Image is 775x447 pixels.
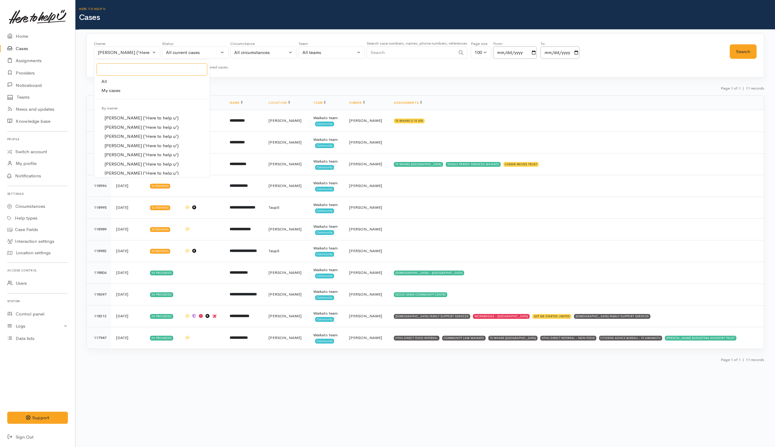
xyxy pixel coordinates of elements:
[298,41,365,47] div: Team
[79,13,775,22] h1: Cases
[394,162,443,167] div: TE WHARE [GEOGRAPHIC_DATA]
[394,314,470,319] div: [DEMOGRAPHIC_DATA] FAMILY SUPPORT SERVICES
[349,118,382,123] span: [PERSON_NAME]
[104,170,179,177] span: [PERSON_NAME] ('Here to help u')
[111,240,145,262] td: [DATE]
[101,87,120,94] span: My cases
[394,271,464,275] div: [DEMOGRAPHIC_DATA] - [GEOGRAPHIC_DATA]
[162,41,228,47] div: Status
[104,151,179,158] span: [PERSON_NAME] ('Here to help u')
[315,295,334,300] span: Community
[313,267,340,273] div: Waikato team
[349,101,365,105] a: Owner
[111,175,145,197] td: [DATE]
[87,153,111,175] td: 119005
[471,41,491,47] div: Page size
[315,143,334,148] span: Community
[111,218,145,240] td: [DATE]
[150,292,173,297] div: In progress
[269,101,290,105] a: Location
[104,142,179,149] span: [PERSON_NAME] ('Here to help u')
[94,41,160,47] div: Owner
[313,115,340,121] div: Waikato team
[111,327,145,349] td: [DATE]
[313,158,340,164] div: Waikato team
[394,119,425,123] div: TE WHARE O TE ATA
[104,133,179,140] span: [PERSON_NAME] ('Here to help u')
[313,101,326,105] a: Team
[111,262,145,284] td: [DATE]
[150,336,173,341] div: In progress
[87,197,111,218] td: 118995
[367,46,455,59] input: Search
[541,41,579,47] div: To:
[230,46,297,59] button: All circumstances
[87,132,111,153] td: 119006
[302,49,356,56] div: All teams
[269,118,301,123] span: [PERSON_NAME]
[87,327,111,349] td: 117947
[446,162,501,167] div: SINGLE PARENT SERVICES WAIKATO
[230,101,242,105] a: Name
[101,78,107,85] span: All
[87,110,111,132] td: 119021
[315,165,334,170] span: Community
[730,44,757,59] button: Search
[488,336,537,341] div: TE WHARE [GEOGRAPHIC_DATA]
[150,271,173,275] div: In progress
[315,230,334,235] span: Community
[269,227,301,232] span: [PERSON_NAME]
[269,270,301,275] span: [PERSON_NAME]
[104,124,179,131] span: [PERSON_NAME] ('Here to help u')
[721,86,764,91] small: Page 1 of 1 11 records
[349,161,382,166] span: [PERSON_NAME]
[269,140,301,145] span: [PERSON_NAME]
[315,208,334,213] span: Community
[349,335,382,340] span: [PERSON_NAME]
[599,336,662,341] div: CITIZENS ADVICE BUREAU - TE AWAMUTU
[87,96,111,110] th: #
[540,336,596,341] div: HTHU DIRECT REFERRAL - NON FOOD
[313,137,340,143] div: Waikato team
[150,184,170,189] div: Screening
[313,180,340,186] div: Waikato team
[742,357,744,362] span: |
[269,183,301,188] span: [PERSON_NAME]
[315,122,334,126] span: Community
[394,292,447,297] div: GOOD NEWS COMMUNITY CENTRE
[394,336,439,341] div: HTHU DIRECT FOOD REFERRAL
[313,245,340,251] div: Waikato team
[104,115,179,122] span: [PERSON_NAME] ('Here to help u')
[104,161,179,168] span: [PERSON_NAME] ('Here to help u')
[7,135,68,143] h6: Profile
[79,7,775,11] h6: Here to help u
[742,86,744,91] span: |
[111,284,145,305] td: [DATE]
[269,205,279,210] span: Taupō
[7,297,68,305] h6: System
[269,313,301,319] span: [PERSON_NAME]
[230,41,297,47] div: Circumstance
[471,46,491,59] button: 100
[269,292,301,297] span: [PERSON_NAME]
[111,305,145,327] td: [DATE]
[313,223,340,230] div: Waikato team
[349,270,382,275] span: [PERSON_NAME]
[269,248,279,253] span: Taupō
[87,305,111,327] td: 118212
[150,227,170,232] div: Screening
[349,227,382,232] span: [PERSON_NAME]
[87,175,111,197] td: 118996
[367,41,467,46] small: Search case numbers, names, phone numbers, references
[234,49,287,56] div: All circumstances
[349,313,382,319] span: [PERSON_NAME]
[150,249,170,254] div: Screening
[150,205,170,210] div: Screening
[87,262,111,284] td: 118806
[7,412,68,424] button: Support
[665,336,736,341] div: [PERSON_NAME] BUDGETING ADVISORY TRUST
[493,41,537,47] div: From:
[162,46,228,59] button: All current cases
[574,314,650,319] div: [DEMOGRAPHIC_DATA] FAMILY SUPPORT SERVICES
[442,336,486,341] div: COMMUNITY LAW WAIKATO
